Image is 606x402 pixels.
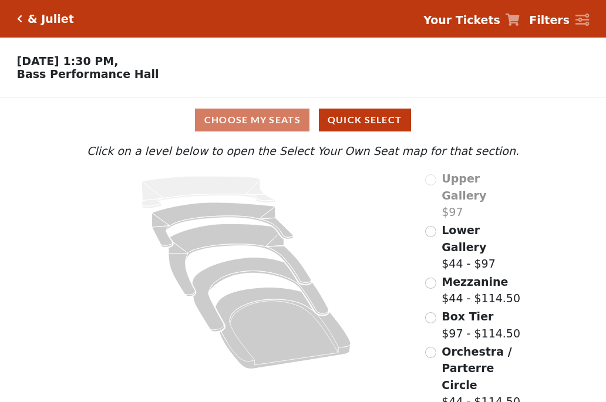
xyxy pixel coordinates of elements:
[152,202,294,247] path: Lower Gallery - Seats Available: 146
[442,222,522,272] label: $44 - $97
[442,172,486,202] span: Upper Gallery
[17,15,22,23] a: Click here to go back to filters
[442,273,520,307] label: $44 - $114.50
[529,12,589,29] a: Filters
[442,345,511,391] span: Orchestra / Parterre Circle
[319,109,411,131] button: Quick Select
[442,310,493,323] span: Box Tier
[28,12,74,26] h5: & Juliet
[142,176,275,208] path: Upper Gallery - Seats Available: 0
[423,12,520,29] a: Your Tickets
[442,170,522,221] label: $97
[442,308,520,342] label: $97 - $114.50
[442,224,486,254] span: Lower Gallery
[423,13,500,26] strong: Your Tickets
[529,13,570,26] strong: Filters
[84,143,522,160] p: Click on a level below to open the Select Your Own Seat map for that section.
[442,275,508,288] span: Mezzanine
[216,288,351,369] path: Orchestra / Parterre Circle - Seats Available: 148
